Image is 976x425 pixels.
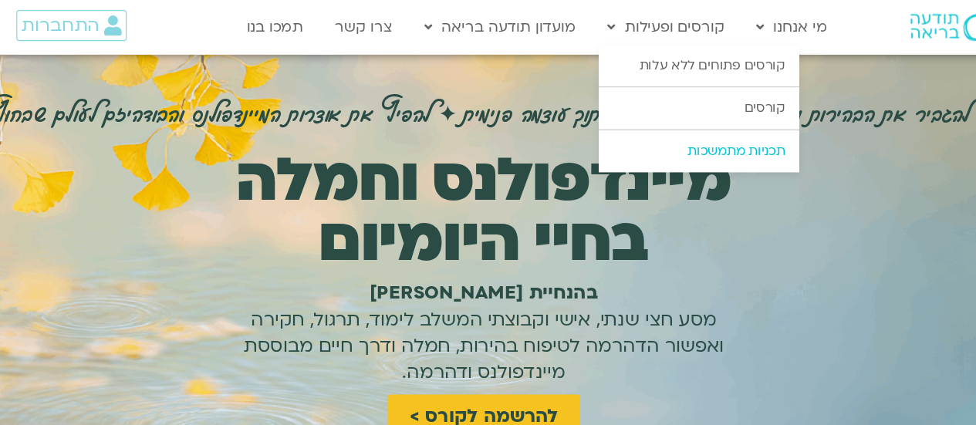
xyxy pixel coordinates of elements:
[355,8,419,38] a: צרו קשר
[586,38,755,73] a: קורסים פתוחים ללא עלות
[874,393,930,414] span: יצירת קשר
[849,12,917,35] img: תודעה בריאה
[586,8,700,38] a: קורסים ופעילות
[280,8,343,38] a: תמכו בנו
[73,78,903,112] h6: להגביר את הבהירות והתנועה בחיינו ✦ לחיות מתוך עוצמה פנימית ✦ להפיץ את אוצרות המיינדפולנס והבודהיז...
[272,237,704,326] h1: מסע חצי שנתי, אישי וקבוצתי המשלב לימוד, תרגול, חקירה ואפשור הדהרמה לטיפוח בהירות, חמלה ודרך חיים ...
[391,238,585,258] b: בהנחיית [PERSON_NAME]
[407,334,569,370] a: להרשמה לקורס >
[256,127,720,229] h1: מיינדפולנס וחמלה בחיי היומיום
[93,8,186,35] a: התחברות
[431,8,574,38] a: מועדון תודעה בריאה
[822,387,968,417] a: יצירת קשר
[711,8,787,38] a: מי אנחנו
[586,74,755,110] a: קורסים
[425,343,551,361] span: להרשמה לקורס >
[586,110,755,146] a: תכניות מתמשכות
[97,13,163,30] span: התחברות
